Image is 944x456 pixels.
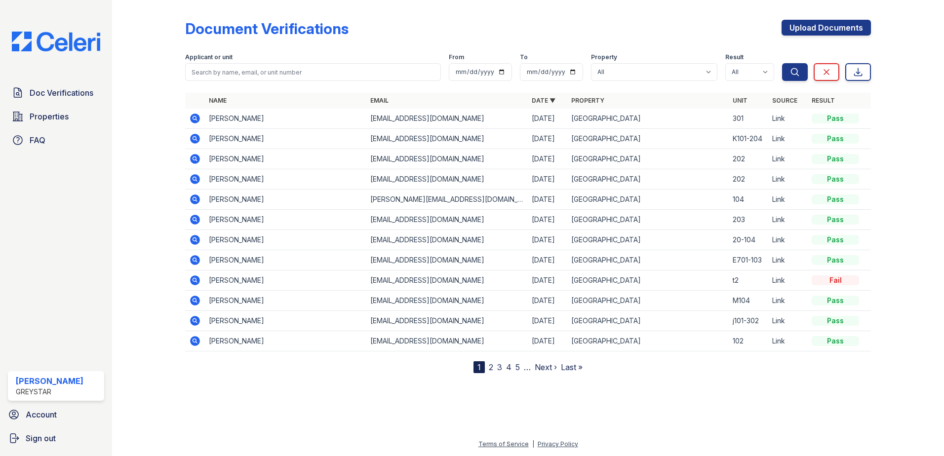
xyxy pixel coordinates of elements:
a: Date ▼ [532,97,555,104]
a: Terms of Service [478,440,529,448]
td: [DATE] [528,129,567,149]
div: Pass [812,194,859,204]
td: [DATE] [528,291,567,311]
td: [GEOGRAPHIC_DATA] [567,169,729,190]
td: [PERSON_NAME] [205,129,366,149]
td: 20-104 [729,230,768,250]
div: Pass [812,114,859,123]
td: [EMAIL_ADDRESS][DOMAIN_NAME] [366,210,528,230]
span: Account [26,409,57,420]
td: Link [768,109,808,129]
a: Property [571,97,604,104]
td: [GEOGRAPHIC_DATA] [567,270,729,291]
span: FAQ [30,134,45,146]
td: 202 [729,169,768,190]
a: Source [772,97,797,104]
td: [DATE] [528,109,567,129]
td: Link [768,169,808,190]
span: Sign out [26,432,56,444]
a: Privacy Policy [538,440,578,448]
label: Applicant or unit [185,53,233,61]
td: 102 [729,331,768,351]
td: [PERSON_NAME] [205,190,366,210]
label: Result [725,53,744,61]
a: 2 [489,362,493,372]
div: Pass [812,174,859,184]
td: [GEOGRAPHIC_DATA] [567,210,729,230]
a: Properties [8,107,104,126]
a: Name [209,97,227,104]
td: [PERSON_NAME][EMAIL_ADDRESS][DOMAIN_NAME] [366,190,528,210]
div: Pass [812,296,859,305]
a: Unit [733,97,747,104]
td: [EMAIL_ADDRESS][DOMAIN_NAME] [366,250,528,270]
td: Link [768,311,808,331]
td: [DATE] [528,250,567,270]
a: Next › [535,362,557,372]
a: Last » [561,362,583,372]
td: [EMAIL_ADDRESS][DOMAIN_NAME] [366,109,528,129]
div: Fail [812,275,859,285]
td: Link [768,210,808,230]
td: 202 [729,149,768,169]
td: j101-302 [729,311,768,331]
div: [PERSON_NAME] [16,375,83,387]
td: [PERSON_NAME] [205,230,366,250]
td: [DATE] [528,311,567,331]
td: [PERSON_NAME] [205,169,366,190]
span: … [524,361,531,373]
div: 1 [473,361,485,373]
div: Greystar [16,387,83,397]
td: 104 [729,190,768,210]
label: From [449,53,464,61]
td: [GEOGRAPHIC_DATA] [567,129,729,149]
td: Link [768,270,808,291]
button: Sign out [4,428,108,448]
td: [PERSON_NAME] [205,291,366,311]
td: Link [768,331,808,351]
td: [PERSON_NAME] [205,331,366,351]
label: To [520,53,528,61]
td: M104 [729,291,768,311]
td: [GEOGRAPHIC_DATA] [567,291,729,311]
td: Link [768,291,808,311]
td: [EMAIL_ADDRESS][DOMAIN_NAME] [366,270,528,291]
td: Link [768,230,808,250]
td: [GEOGRAPHIC_DATA] [567,109,729,129]
a: Upload Documents [782,20,871,36]
td: [GEOGRAPHIC_DATA] [567,149,729,169]
td: [DATE] [528,270,567,291]
a: Doc Verifications [8,83,104,103]
td: [PERSON_NAME] [205,311,366,331]
div: Pass [812,215,859,225]
a: Account [4,405,108,424]
td: [EMAIL_ADDRESS][DOMAIN_NAME] [366,331,528,351]
td: [GEOGRAPHIC_DATA] [567,190,729,210]
a: Email [370,97,389,104]
td: 203 [729,210,768,230]
td: Link [768,190,808,210]
td: [EMAIL_ADDRESS][DOMAIN_NAME] [366,169,528,190]
td: [PERSON_NAME] [205,250,366,270]
td: [EMAIL_ADDRESS][DOMAIN_NAME] [366,230,528,250]
div: Pass [812,336,859,346]
td: [DATE] [528,331,567,351]
img: CE_Logo_Blue-a8612792a0a2168367f1c8372b55b34899dd931a85d93a1a3d3e32e68fde9ad4.png [4,32,108,51]
td: K101-204 [729,129,768,149]
td: [EMAIL_ADDRESS][DOMAIN_NAME] [366,129,528,149]
a: 5 [515,362,520,372]
td: [EMAIL_ADDRESS][DOMAIN_NAME] [366,291,528,311]
td: [DATE] [528,149,567,169]
div: Document Verifications [185,20,349,38]
td: [EMAIL_ADDRESS][DOMAIN_NAME] [366,311,528,331]
td: t2 [729,270,768,291]
a: FAQ [8,130,104,150]
div: Pass [812,235,859,245]
td: [GEOGRAPHIC_DATA] [567,250,729,270]
td: Link [768,149,808,169]
td: [DATE] [528,190,567,210]
td: Link [768,250,808,270]
td: [PERSON_NAME] [205,149,366,169]
a: Result [812,97,835,104]
td: 301 [729,109,768,129]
